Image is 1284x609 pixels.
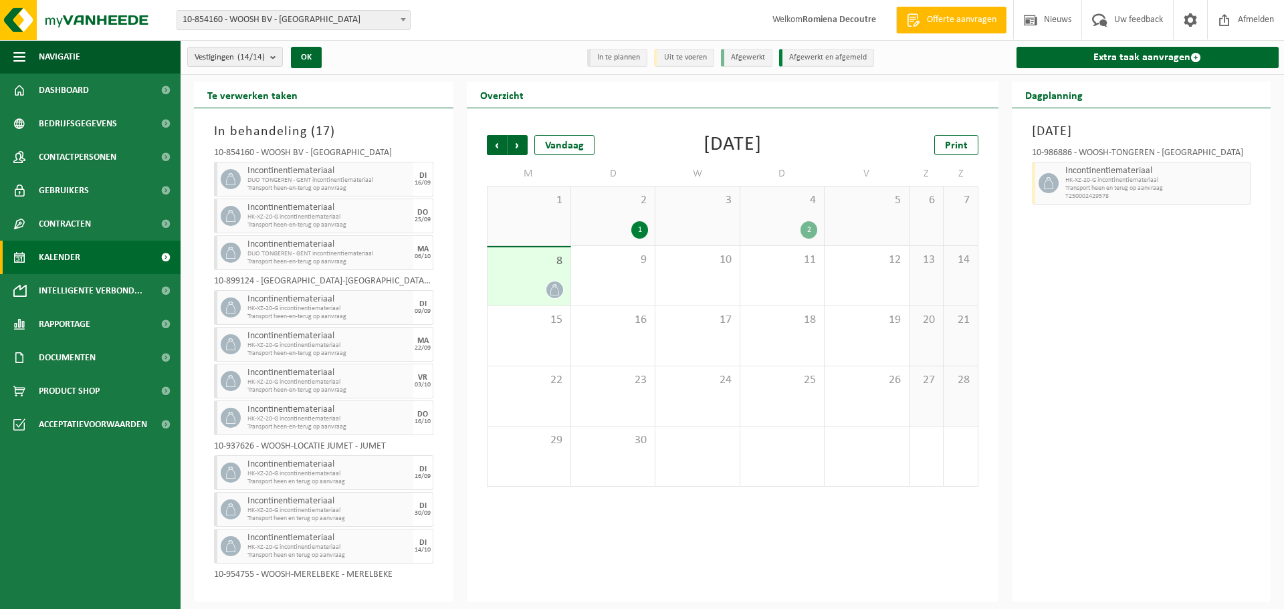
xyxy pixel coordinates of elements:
[247,543,410,552] span: HK-XZ-20-G incontinentiemateriaal
[494,373,564,388] span: 22
[39,74,89,107] span: Dashboard
[247,368,410,378] span: Incontinentiemateriaal
[39,274,142,308] span: Intelligente verbond...
[415,382,431,388] div: 03/10
[1065,176,1247,185] span: HK-XZ-20-G incontinentiemateriaal
[587,49,647,67] li: In te plannen
[214,277,433,290] div: 10-899124 - [GEOGRAPHIC_DATA]-[GEOGRAPHIC_DATA] [GEOGRAPHIC_DATA] - [GEOGRAPHIC_DATA]
[494,254,564,269] span: 8
[247,313,410,321] span: Transport heen-en-terug op aanvraag
[39,308,90,341] span: Rapportage
[415,253,431,260] div: 06/10
[177,11,410,29] span: 10-854160 - WOOSH BV - GENT
[934,135,978,155] a: Print
[831,253,901,267] span: 12
[662,313,732,328] span: 17
[916,253,936,267] span: 13
[419,465,427,473] div: DI
[39,241,80,274] span: Kalender
[896,7,1006,33] a: Offerte aanvragen
[39,374,100,408] span: Product Shop
[214,442,433,455] div: 10-937626 - WOOSH-LOCATIE JUMET - JUMET
[247,378,410,386] span: HK-XZ-20-G incontinentiemateriaal
[214,570,433,584] div: 10-954755 - WOOSH-MERELBEKE - MERELBEKE
[247,213,410,221] span: HK-XZ-20-G incontinentiemateriaal
[291,47,322,68] button: OK
[418,374,427,382] div: VR
[247,239,410,250] span: Incontinentiemateriaal
[578,433,648,448] span: 30
[1065,193,1247,201] span: T250002429578
[662,253,732,267] span: 10
[916,373,936,388] span: 27
[944,162,978,186] td: Z
[417,410,428,418] div: DO
[247,203,410,213] span: Incontinentiemateriaal
[247,294,410,305] span: Incontinentiemateriaal
[415,345,431,352] div: 22/09
[747,313,817,328] span: 18
[39,107,117,140] span: Bedrijfsgegevens
[415,510,431,517] div: 30/09
[802,15,876,25] strong: Romiena Decoutre
[747,253,817,267] span: 11
[247,305,410,313] span: HK-XZ-20-G incontinentiemateriaal
[247,507,410,515] span: HK-XZ-20-G incontinentiemateriaal
[945,140,968,151] span: Print
[631,221,648,239] div: 1
[247,496,410,507] span: Incontinentiemateriaal
[214,148,433,162] div: 10-854160 - WOOSH BV - [GEOGRAPHIC_DATA]
[247,533,410,543] span: Incontinentiemateriaal
[247,478,410,486] span: Transport heen en terug op aanvraag
[247,552,410,560] span: Transport heen en terug op aanvraag
[578,313,648,328] span: 16
[831,373,901,388] span: 26
[909,162,944,186] td: Z
[415,418,431,425] div: 16/10
[247,386,410,394] span: Transport heen-en-terug op aanvraag
[1016,47,1279,68] a: Extra taak aanvragen
[494,193,564,208] span: 1
[578,373,648,388] span: 23
[187,47,283,67] button: Vestigingen(14/14)
[419,300,427,308] div: DI
[800,221,817,239] div: 2
[1012,82,1096,108] h2: Dagplanning
[950,373,970,388] span: 28
[247,350,410,358] span: Transport heen-en-terug op aanvraag
[950,193,970,208] span: 7
[740,162,825,186] td: D
[247,415,410,423] span: HK-XZ-20-G incontinentiemateriaal
[508,135,528,155] span: Volgende
[39,40,80,74] span: Navigatie
[247,423,410,431] span: Transport heen-en-terug op aanvraag
[950,253,970,267] span: 14
[247,221,410,229] span: Transport heen-en-terug op aanvraag
[247,404,410,415] span: Incontinentiemateriaal
[831,313,901,328] span: 19
[417,245,429,253] div: MA
[747,193,817,208] span: 4
[417,337,429,345] div: MA
[747,373,817,388] span: 25
[1065,185,1247,193] span: Transport heen en terug op aanvraag
[654,49,714,67] li: Uit te voeren
[662,193,732,208] span: 3
[415,547,431,554] div: 14/10
[247,176,410,185] span: DUO TONGEREN - GENT incontinentiemateriaal
[655,162,740,186] td: W
[721,49,772,67] li: Afgewerkt
[1032,148,1251,162] div: 10-986886 - WOOSH-TONGEREN - [GEOGRAPHIC_DATA]
[950,313,970,328] span: 21
[39,341,96,374] span: Documenten
[247,470,410,478] span: HK-XZ-20-G incontinentiemateriaal
[578,253,648,267] span: 9
[177,10,411,30] span: 10-854160 - WOOSH BV - GENT
[316,125,330,138] span: 17
[467,82,537,108] h2: Overzicht
[831,193,901,208] span: 5
[237,53,265,62] count: (14/14)
[825,162,909,186] td: V
[1065,166,1247,176] span: Incontinentiemateriaal
[1032,122,1251,142] h3: [DATE]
